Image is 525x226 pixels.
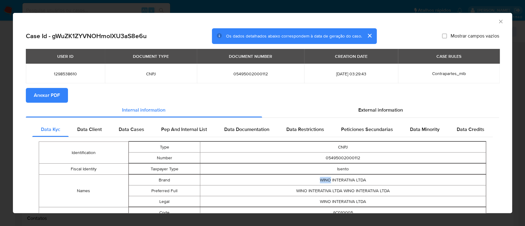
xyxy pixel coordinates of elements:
span: Data Minority [410,126,439,133]
td: WINO INTERATIVA LTDA WINO INTERATIVA LTDA [200,185,486,196]
span: 05495002000112 [204,71,297,77]
span: 1298538610 [33,71,97,77]
td: WINO INTERATIVA LTDA [200,196,486,207]
td: Number [129,153,200,163]
td: Type [129,142,200,153]
td: Code [129,207,200,218]
div: closure-recommendation-modal [13,13,512,213]
span: Data Kyc [41,126,60,133]
button: Anexar PDF [26,88,68,103]
span: Data Documentation [224,126,269,133]
span: Data Cases [119,126,144,133]
span: Internal information [122,106,165,113]
div: Detailed internal info [32,122,493,137]
td: Brand [129,175,200,185]
span: Peticiones Secundarias [341,126,393,133]
td: 05495002000112 [200,153,486,163]
span: Mostrar campos vazios [451,33,499,39]
div: USER ID [54,51,77,61]
div: DOCUMENT TYPE [129,51,173,61]
span: Data Restrictions [286,126,324,133]
td: Fiscal Identity [39,164,129,175]
span: Os dados detalhados abaixo correspondem à data de geração do caso. [226,33,362,39]
span: External information [358,106,403,113]
td: Taxpayer Type [129,164,200,174]
td: CNPJ [200,142,486,153]
td: WINO INTERATIVA LTDA [200,175,486,185]
span: Contrapartes_mlb [432,70,466,77]
button: Fechar a janela [498,18,503,24]
span: Anexar PDF [34,89,60,102]
h2: Case Id - gWuZK1ZYVNOHmoIXU3aS8e6u [26,32,147,40]
span: Data Credits [456,126,484,133]
td: Identification [39,142,129,164]
span: Pep And Internal List [161,126,207,133]
span: Data Client [77,126,102,133]
div: CREATION DATE [331,51,371,61]
span: [DATE] 03:29:43 [312,71,391,77]
td: Names [39,175,129,207]
div: CASE RULES [433,51,465,61]
td: AC010005 [200,207,486,218]
input: Mostrar campos vazios [442,34,447,38]
div: Detailed info [26,103,499,117]
button: cerrar [362,28,377,43]
td: Isento [200,164,486,174]
span: CNPJ [112,71,189,77]
td: Preferred Full [129,185,200,196]
div: DOCUMENT NUMBER [225,51,276,61]
td: Legal [129,196,200,207]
